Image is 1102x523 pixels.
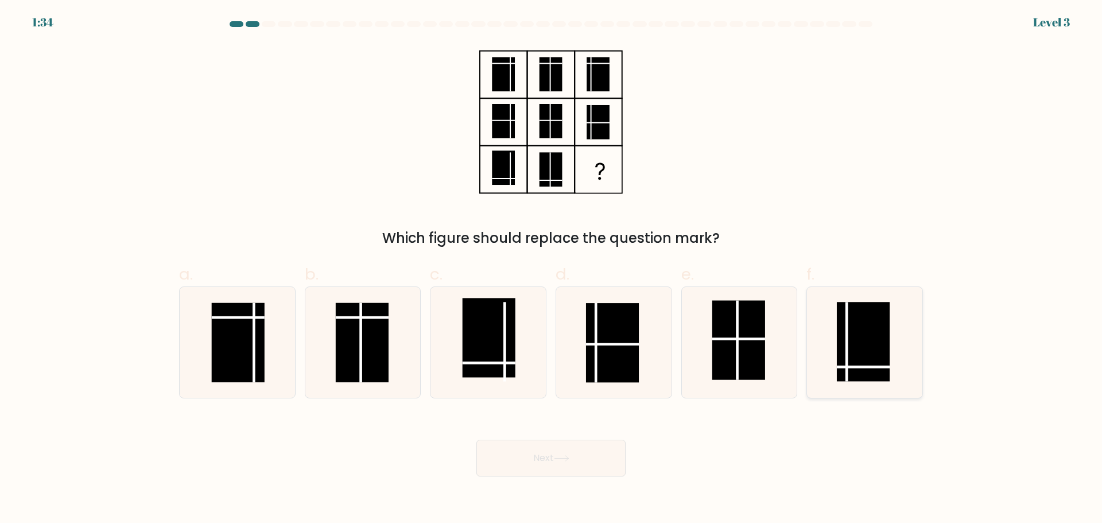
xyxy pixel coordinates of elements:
[806,263,814,285] span: f.
[1033,14,1070,31] div: Level 3
[32,14,53,31] div: 1:34
[179,263,193,285] span: a.
[681,263,694,285] span: e.
[556,263,569,285] span: d.
[305,263,319,285] span: b.
[186,228,916,249] div: Which figure should replace the question mark?
[430,263,443,285] span: c.
[476,440,626,476] button: Next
